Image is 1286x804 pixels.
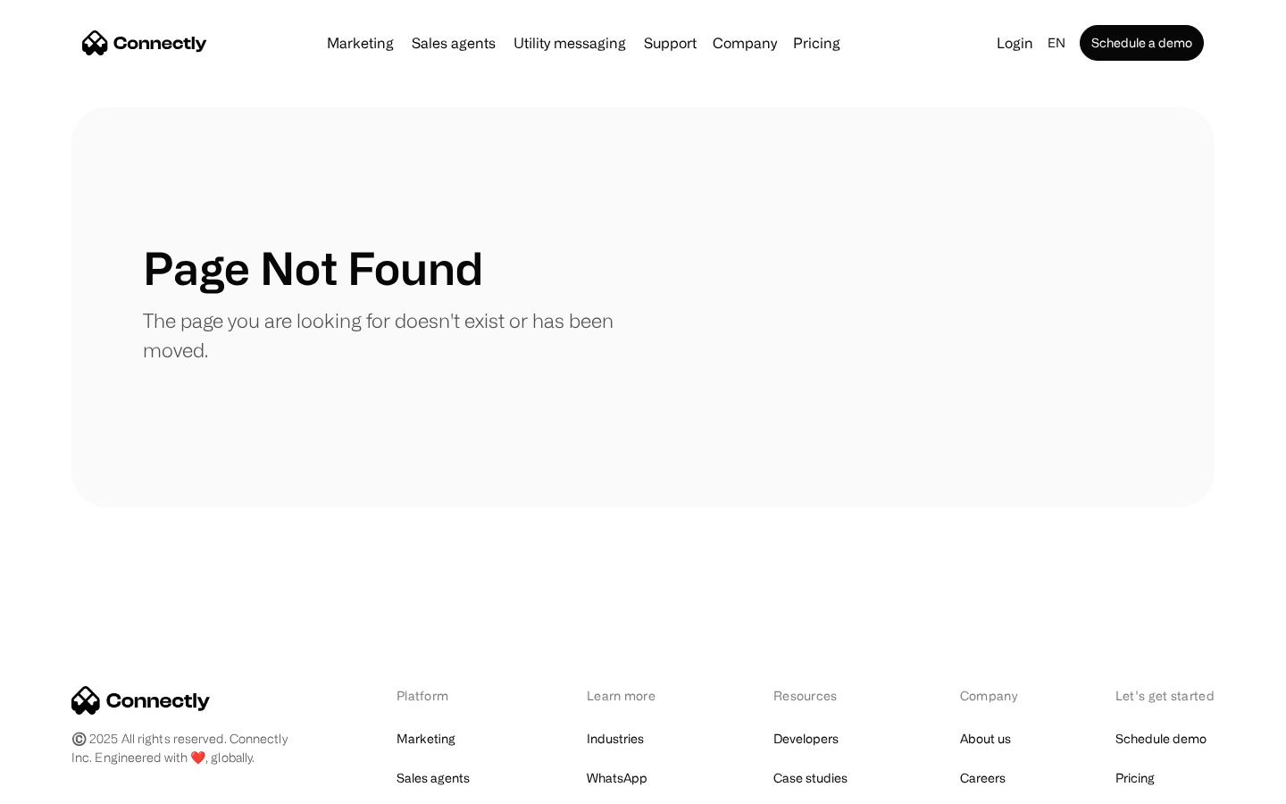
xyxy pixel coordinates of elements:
[320,36,401,50] a: Marketing
[143,241,483,295] h1: Page Not Found
[960,686,1023,705] div: Company
[397,726,455,751] a: Marketing
[960,766,1006,791] a: Careers
[587,686,681,705] div: Learn more
[990,30,1040,55] a: Login
[637,36,704,50] a: Support
[1080,25,1204,61] a: Schedule a demo
[1115,726,1207,751] a: Schedule demo
[960,726,1011,751] a: About us
[786,36,848,50] a: Pricing
[773,726,839,751] a: Developers
[36,773,107,798] ul: Language list
[773,686,867,705] div: Resources
[713,30,777,55] div: Company
[587,726,644,751] a: Industries
[397,686,494,705] div: Platform
[405,36,503,50] a: Sales agents
[397,766,470,791] a: Sales agents
[1115,686,1215,705] div: Let’s get started
[1048,30,1065,55] div: en
[1115,766,1155,791] a: Pricing
[18,771,107,798] aside: Language selected: English
[506,36,633,50] a: Utility messaging
[143,306,643,364] p: The page you are looking for doesn't exist or has been moved.
[773,766,848,791] a: Case studies
[587,766,647,791] a: WhatsApp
